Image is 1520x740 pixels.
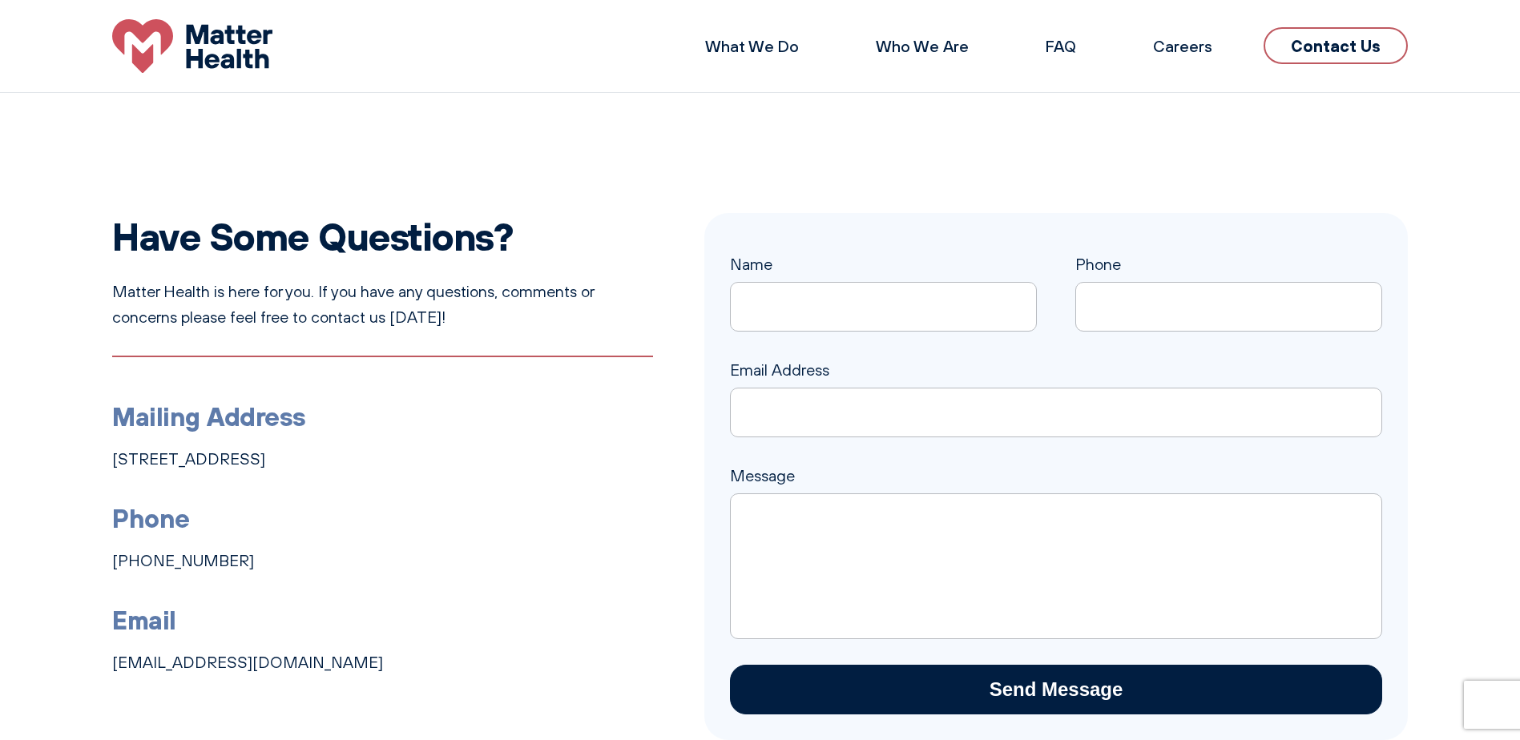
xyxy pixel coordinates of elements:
a: [EMAIL_ADDRESS][DOMAIN_NAME] [112,653,383,672]
label: Name [730,255,1037,312]
label: Message [730,466,1382,511]
input: Send Message [730,665,1382,714]
label: Phone [1075,255,1382,312]
h2: Have Some Questions? [112,213,653,259]
textarea: Message [730,493,1382,639]
a: [PHONE_NUMBER] [112,551,254,570]
h3: Email [112,599,653,640]
input: Name [730,282,1037,332]
a: What We Do [705,36,799,56]
a: Careers [1153,36,1212,56]
a: Who We Are [876,36,969,56]
input: Email Address [730,388,1382,437]
h3: Mailing Address [112,396,653,436]
p: Matter Health is here for you. If you have any questions, comments or concerns please feel free t... [112,279,653,330]
input: Phone [1075,282,1382,332]
a: FAQ [1046,36,1076,56]
a: [STREET_ADDRESS] [112,449,265,469]
label: Email Address [730,360,1382,418]
a: Contact Us [1264,27,1408,64]
h3: Phone [112,497,653,538]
